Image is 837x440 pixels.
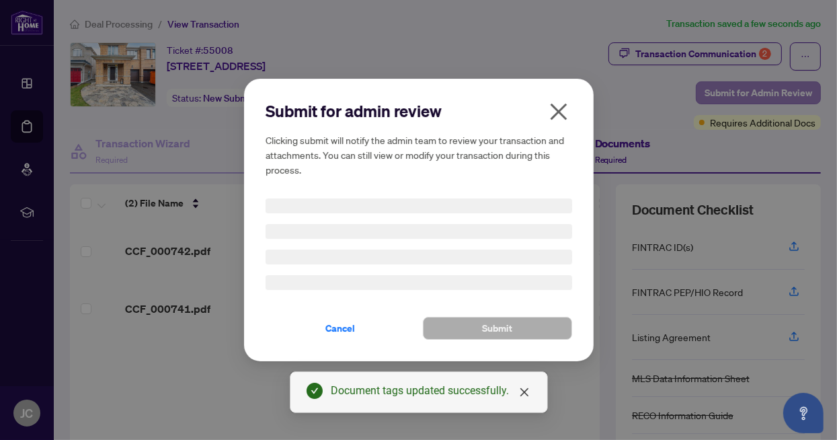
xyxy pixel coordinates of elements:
a: Close [517,385,532,400]
span: Cancel [325,318,355,339]
button: Submit [423,317,572,340]
span: close [519,387,530,398]
h5: Clicking submit will notify the admin team to review your transaction and attachments. You can st... [266,133,572,177]
span: check-circle [307,383,323,399]
button: Cancel [266,317,415,340]
h2: Submit for admin review [266,100,572,122]
button: Open asap [783,393,824,433]
div: Document tags updated successfully. [331,383,531,399]
span: close [548,101,569,122]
